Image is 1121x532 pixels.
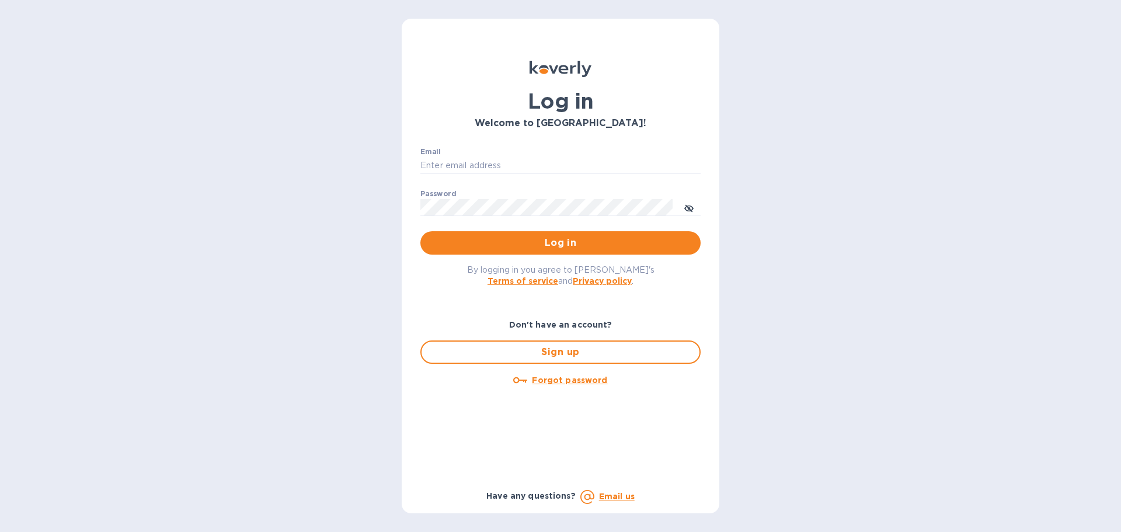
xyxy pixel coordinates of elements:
[420,157,701,175] input: Enter email address
[430,236,691,250] span: Log in
[532,375,607,385] u: Forgot password
[431,345,690,359] span: Sign up
[486,491,576,500] b: Have any questions?
[488,276,558,286] a: Terms of service
[420,118,701,129] h3: Welcome to [GEOGRAPHIC_DATA]!
[420,148,441,155] label: Email
[509,320,612,329] b: Don't have an account?
[420,231,701,255] button: Log in
[420,89,701,113] h1: Log in
[420,190,456,197] label: Password
[599,492,635,501] a: Email us
[677,196,701,219] button: toggle password visibility
[530,61,591,77] img: Koverly
[573,276,632,286] a: Privacy policy
[420,340,701,364] button: Sign up
[467,265,655,286] span: By logging in you agree to [PERSON_NAME]'s and .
